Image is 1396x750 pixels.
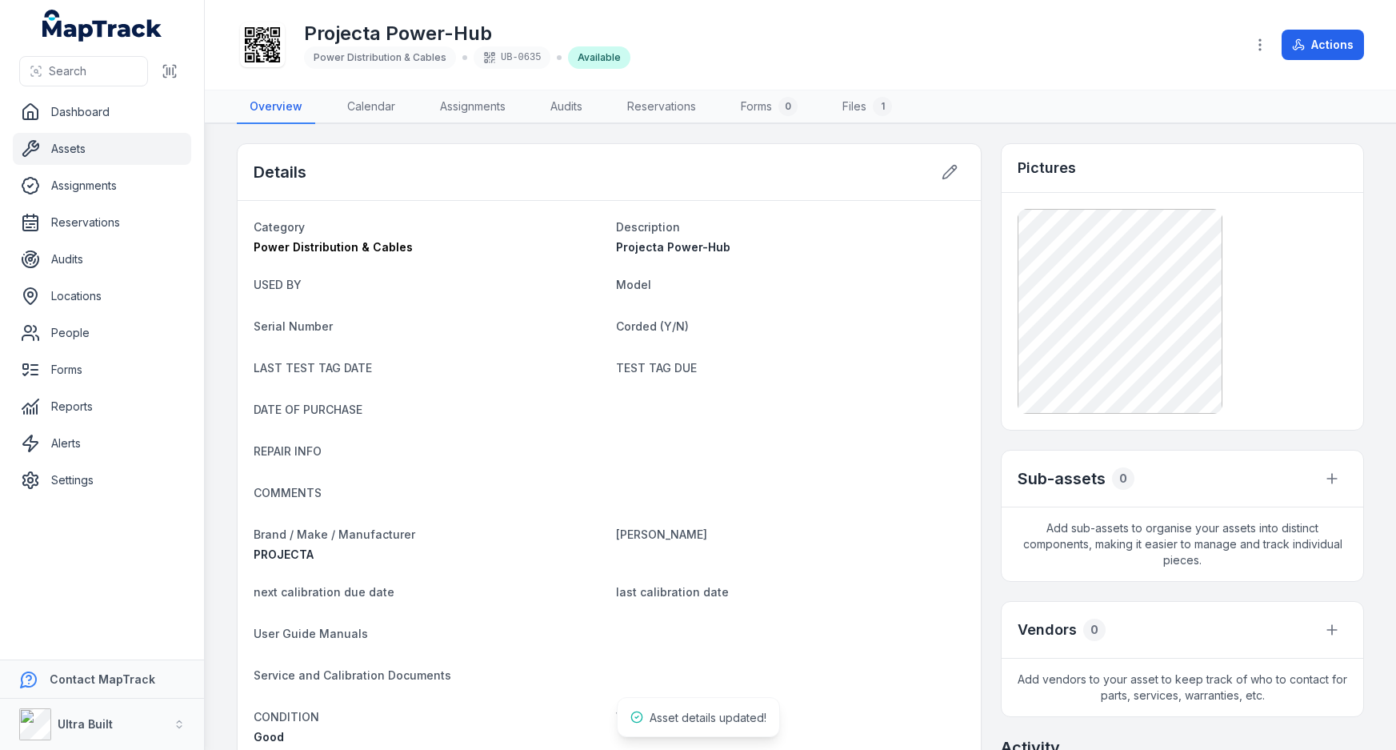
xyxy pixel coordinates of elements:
span: Serial Number [254,319,333,333]
span: Model [616,278,651,291]
span: DATE OF PURCHASE [254,403,362,416]
h2: Details [254,161,306,183]
a: Overview [237,90,315,124]
h2: Sub-assets [1018,467,1106,490]
a: Reservations [13,207,191,239]
span: REPAIR INFO [254,444,322,458]
strong: Ultra Built [58,717,113,731]
a: Assignments [427,90,518,124]
span: TEST TAG DUE [616,361,697,375]
span: LAST TEST TAG DATE [254,361,372,375]
h3: Vendors [1018,619,1077,641]
a: Calendar [334,90,408,124]
a: People [13,317,191,349]
span: Corded (Y/N) [616,319,689,333]
div: UB-0635 [474,46,550,69]
span: last calibration date [616,585,729,599]
div: 0 [1112,467,1134,490]
div: 1 [873,97,892,116]
span: Add vendors to your asset to keep track of who to contact for parts, services, warranties, etc. [1002,659,1363,716]
span: Good [254,730,284,744]
span: COMMENTS [254,486,322,499]
span: Service and Calibration Documents [254,668,451,682]
span: CONDITION [254,710,319,724]
a: Assets [13,133,191,165]
a: Audits [538,90,595,124]
a: Alerts [13,427,191,459]
span: Search [49,63,86,79]
div: 0 [778,97,798,116]
span: Description [616,220,680,234]
span: next calibration due date [254,585,394,599]
a: Forms0 [728,90,810,124]
a: Reservations [614,90,709,124]
a: Reports [13,391,191,423]
span: PROJECTA [254,547,314,561]
span: Power Distribution & Cables [254,240,413,254]
span: Category [254,220,305,234]
span: User Guide Manuals [254,627,368,640]
span: Projecta Power-Hub [616,240,730,254]
a: Locations [13,280,191,312]
button: Search [19,56,148,86]
span: Power Distribution & Cables [314,51,446,63]
strong: Contact MapTrack [50,672,155,686]
a: Assignments [13,170,191,202]
div: 0 [1083,619,1106,641]
h3: Pictures [1018,157,1076,179]
a: MapTrack [42,10,162,42]
span: [PERSON_NAME] [616,527,707,541]
span: Brand / Make / Manufacturer [254,527,415,541]
span: Asset details updated! [650,711,766,724]
a: Forms [13,354,191,386]
a: Files1 [830,90,905,124]
a: Settings [13,464,191,496]
span: Add sub-assets to organise your assets into distinct components, making it easier to manage and t... [1002,507,1363,581]
span: USED BY [254,278,302,291]
div: Available [568,46,630,69]
a: Dashboard [13,96,191,128]
h1: Projecta Power-Hub [304,21,630,46]
button: Actions [1282,30,1364,60]
a: Audits [13,243,191,275]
